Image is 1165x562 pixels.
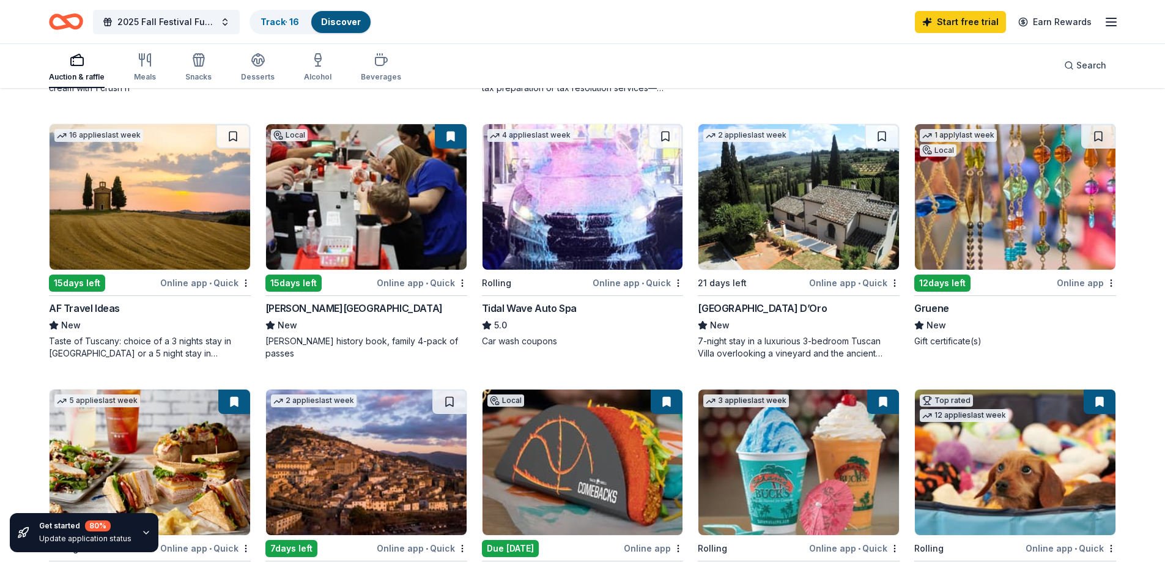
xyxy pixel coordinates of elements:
[261,17,299,27] a: Track· 16
[920,394,973,407] div: Top rated
[914,335,1116,347] div: Gift certificate(s)
[1054,53,1116,78] button: Search
[134,72,156,82] div: Meals
[241,72,275,82] div: Desserts
[483,390,683,535] img: Image for Southern Multifoods
[1076,58,1106,73] span: Search
[265,540,317,557] div: 7 days left
[93,10,240,34] button: 2025 Fall Festival Fundraiser
[377,275,467,290] div: Online app Quick
[809,275,900,290] div: Online app Quick
[698,390,899,535] img: Image for Bahama Buck's
[858,278,860,288] span: •
[54,129,143,142] div: 16 applies last week
[426,544,428,553] span: •
[494,318,507,333] span: 5.0
[593,275,683,290] div: Online app Quick
[49,335,251,360] div: Taste of Tuscany: choice of a 3 nights stay in [GEOGRAPHIC_DATA] or a 5 night stay in [GEOGRAPHIC...
[160,275,251,290] div: Online app Quick
[49,7,83,36] a: Home
[85,520,111,531] div: 80 %
[134,48,156,88] button: Meals
[642,278,644,288] span: •
[49,301,120,316] div: AF Travel Ideas
[914,301,949,316] div: Gruene
[50,390,250,535] img: Image for McAlister's Deli
[1074,544,1077,553] span: •
[482,301,577,316] div: Tidal Wave Auto Spa
[487,394,524,407] div: Local
[265,275,322,292] div: 15 days left
[185,48,212,88] button: Snacks
[482,335,684,347] div: Car wash coupons
[710,318,730,333] span: New
[698,124,899,270] img: Image for Villa Sogni D’Oro
[698,124,900,360] a: Image for Villa Sogni D’Oro2 applieslast week21 days leftOnline app•Quick[GEOGRAPHIC_DATA] D’OroN...
[914,275,971,292] div: 12 days left
[926,318,946,333] span: New
[487,129,573,142] div: 4 applies last week
[39,520,131,531] div: Get started
[49,124,251,360] a: Image for AF Travel Ideas16 applieslast week15days leftOnline app•QuickAF Travel IdeasNewTaste of...
[809,541,900,556] div: Online app Quick
[377,541,467,556] div: Online app Quick
[39,534,131,544] div: Update application status
[49,48,105,88] button: Auction & raffle
[361,72,401,82] div: Beverages
[703,394,789,407] div: 3 applies last week
[54,394,140,407] div: 5 applies last week
[703,129,789,142] div: 2 applies last week
[915,124,1115,270] img: Image for Gruene
[265,301,443,316] div: [PERSON_NAME][GEOGRAPHIC_DATA]
[483,124,683,270] img: Image for Tidal Wave Auto Spa
[698,335,900,360] div: 7-night stay in a luxurious 3-bedroom Tuscan Villa overlooking a vineyard and the ancient walled ...
[698,301,827,316] div: [GEOGRAPHIC_DATA] D’Oro
[426,278,428,288] span: •
[698,276,747,290] div: 21 days left
[304,72,331,82] div: Alcohol
[920,144,956,157] div: Local
[482,276,511,290] div: Rolling
[49,72,105,82] div: Auction & raffle
[61,318,81,333] span: New
[1011,11,1099,33] a: Earn Rewards
[185,72,212,82] div: Snacks
[265,335,467,360] div: [PERSON_NAME] history book, family 4-pack of passes
[321,17,361,27] a: Discover
[209,278,212,288] span: •
[241,48,275,88] button: Desserts
[482,124,684,347] a: Image for Tidal Wave Auto Spa4 applieslast weekRollingOnline app•QuickTidal Wave Auto Spa5.0Car w...
[858,544,860,553] span: •
[266,390,467,535] img: Image for Hill Town Tours
[915,11,1006,33] a: Start free trial
[304,48,331,88] button: Alcohol
[50,124,250,270] img: Image for AF Travel Ideas
[920,129,997,142] div: 1 apply last week
[361,48,401,88] button: Beverages
[1026,541,1116,556] div: Online app Quick
[49,275,105,292] div: 15 days left
[698,541,727,556] div: Rolling
[915,390,1115,535] img: Image for BarkBox
[117,15,215,29] span: 2025 Fall Festival Fundraiser
[914,541,944,556] div: Rolling
[920,409,1008,422] div: 12 applies last week
[1057,275,1116,290] div: Online app
[482,540,539,557] div: Due [DATE]
[265,124,467,360] a: Image for Dr Pepper MuseumLocal15days leftOnline app•Quick[PERSON_NAME][GEOGRAPHIC_DATA]New[PERSO...
[271,394,357,407] div: 2 applies last week
[209,544,212,553] span: •
[624,541,683,556] div: Online app
[266,124,467,270] img: Image for Dr Pepper Museum
[250,10,372,34] button: Track· 16Discover
[278,318,297,333] span: New
[914,124,1116,347] a: Image for Gruene1 applylast weekLocal12days leftOnline appGrueneNewGift certificate(s)
[271,129,308,141] div: Local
